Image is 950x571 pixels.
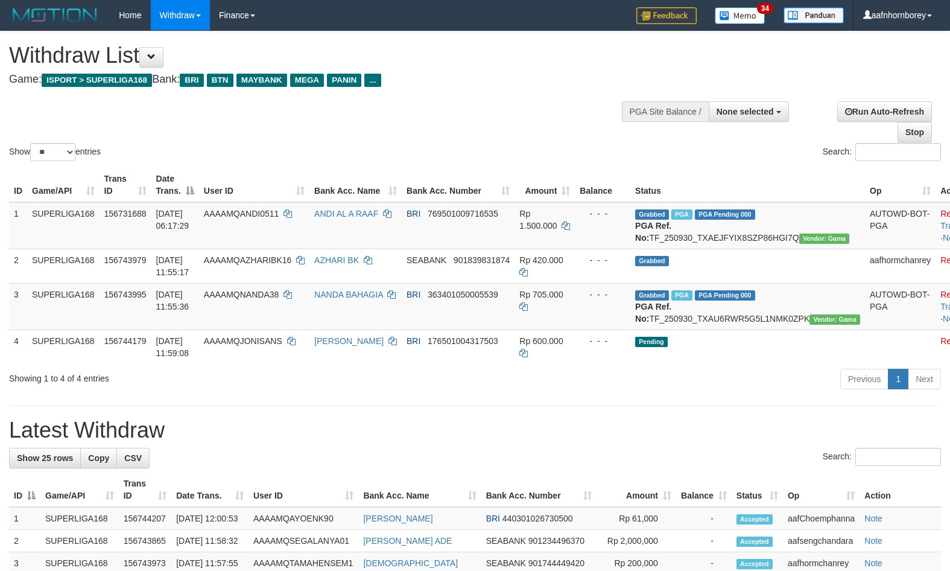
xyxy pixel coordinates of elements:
[635,256,669,266] span: Grabbed
[695,290,755,301] span: PGA Pending
[709,101,789,122] button: None selected
[630,202,865,249] td: TF_250930_TXAEJFYIX8SZP86HGI7Q
[736,559,773,569] span: Accepted
[676,507,732,530] td: -
[809,314,860,325] span: Vendor URL: https://trx31.1velocity.biz
[9,168,27,202] th: ID
[908,369,941,389] a: Next
[717,107,774,116] span: None selected
[676,473,732,507] th: Balance: activate to sort column ascending
[519,290,563,299] span: Rp 705.000
[40,530,119,552] td: SUPERLIGA168
[784,7,844,24] img: panduan.png
[9,143,101,161] label: Show entries
[840,369,888,389] a: Previous
[622,101,709,122] div: PGA Site Balance /
[327,74,361,87] span: PANIN
[630,168,865,202] th: Status
[519,209,557,231] span: Rp 1.500.000
[519,336,563,346] span: Rp 600.000
[119,530,171,552] td: 156743865
[171,473,249,507] th: Date Trans.: activate to sort column ascending
[42,74,152,87] span: ISPORT > SUPERLIGA168
[100,168,151,202] th: Trans ID: activate to sort column ascending
[864,514,882,523] a: Note
[635,302,671,324] b: PGA Ref. No:
[27,283,100,330] td: SUPERLIGA168
[486,558,526,568] span: SEABANK
[575,168,630,202] th: Balance
[156,336,189,358] span: [DATE] 11:59:08
[732,473,783,507] th: Status: activate to sort column ascending
[249,530,359,552] td: AAAAMQSEGALANYA01
[249,473,359,507] th: User ID: activate to sort column ascending
[249,507,359,530] td: AAAAMQAYOENK90
[9,283,27,330] td: 3
[363,514,432,523] a: [PERSON_NAME]
[580,335,625,347] div: - - -
[104,290,147,299] span: 156743995
[9,202,27,249] td: 1
[358,473,481,507] th: Bank Acc. Name: activate to sort column ascending
[671,290,692,301] span: Marked by aafsengchandara
[407,255,446,265] span: SEABANK
[630,283,865,330] td: TF_250930_TXAU6RWR5G5L1NMK0ZPK
[864,558,882,568] a: Note
[736,514,773,525] span: Accepted
[9,448,81,468] a: Show 25 rows
[635,209,669,220] span: Grabbed
[9,6,101,24] img: MOTION_logo.png
[40,473,119,507] th: Game/API: activate to sort column ascending
[124,453,142,463] span: CSV
[783,473,860,507] th: Op: activate to sort column ascending
[9,368,387,384] div: Showing 1 to 4 of 4 entries
[528,558,584,568] span: Copy 901744449420 to clipboard
[486,514,500,523] span: BRI
[865,202,936,249] td: AUTOWD-BOT-PGA
[864,536,882,546] a: Note
[481,473,597,507] th: Bank Acc. Number: activate to sort column ascending
[837,101,932,122] a: Run Auto-Refresh
[156,255,189,277] span: [DATE] 11:55:17
[314,209,378,219] a: ANDI AL A RAAF
[9,530,40,552] td: 2
[676,530,732,552] td: -
[9,507,40,530] td: 1
[783,530,860,552] td: aafsengchandara
[865,283,936,330] td: AUTOWD-BOT-PGA
[407,336,420,346] span: BRI
[597,473,676,507] th: Amount: activate to sort column ascending
[364,74,381,87] span: ...
[636,7,697,24] img: Feedback.jpg
[519,255,563,265] span: Rp 420.000
[314,336,384,346] a: [PERSON_NAME]
[236,74,287,87] span: MAYBANK
[428,336,498,346] span: Copy 176501004317503 to clipboard
[454,255,510,265] span: Copy 901839831874 to clipboard
[204,255,292,265] span: AAAAMQAZHARIBK16
[580,289,625,301] div: - - -
[9,74,621,86] h4: Game: Bank:
[40,507,119,530] td: SUPERLIGA168
[402,168,515,202] th: Bank Acc. Number: activate to sort column ascending
[888,369,908,389] a: 1
[27,330,100,364] td: SUPERLIGA168
[156,209,189,231] span: [DATE] 06:17:29
[9,473,40,507] th: ID: activate to sort column descending
[580,254,625,266] div: - - -
[9,43,621,68] h1: Withdraw List
[204,209,279,219] span: AAAAMQANDI0511
[9,330,27,364] td: 4
[635,221,671,243] b: PGA Ref. No:
[27,249,100,283] td: SUPERLIGA168
[151,168,199,202] th: Date Trans.: activate to sort column descending
[865,168,936,202] th: Op: activate to sort column ascending
[314,290,383,299] a: NANDA BAHAGIA
[898,122,932,142] a: Stop
[597,507,676,530] td: Rp 61,000
[580,208,625,220] div: - - -
[502,514,573,523] span: Copy 440301026730500 to clipboard
[119,473,171,507] th: Trans ID: activate to sort column ascending
[204,290,279,299] span: AAAAMQNANDA38
[309,168,402,202] th: Bank Acc. Name: activate to sort column ascending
